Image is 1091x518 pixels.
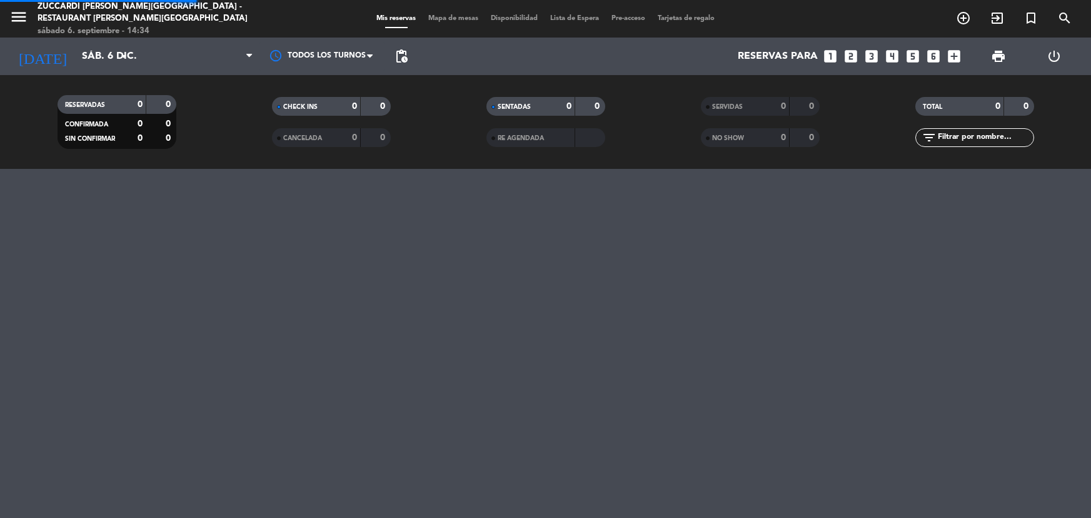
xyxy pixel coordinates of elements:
span: Mapa de mesas [422,15,485,22]
span: Reservas para [738,51,818,63]
i: power_settings_new [1047,49,1062,64]
i: looks_6 [925,48,942,64]
span: Mis reservas [370,15,422,22]
span: pending_actions [394,49,409,64]
i: [DATE] [9,43,76,70]
strong: 0 [809,133,817,142]
strong: 0 [380,133,388,142]
i: arrow_drop_down [116,49,131,64]
span: SIN CONFIRMAR [65,136,115,142]
span: CHECK INS [283,104,318,110]
strong: 0 [138,119,143,128]
strong: 0 [781,102,786,111]
i: turned_in_not [1023,11,1038,26]
strong: 0 [809,102,817,111]
strong: 0 [781,133,786,142]
strong: 0 [595,102,602,111]
i: add_circle_outline [956,11,971,26]
input: Filtrar por nombre... [937,131,1033,145]
strong: 0 [352,133,357,142]
strong: 0 [995,102,1000,111]
span: print [991,49,1006,64]
span: Tarjetas de regalo [651,15,721,22]
i: looks_one [822,48,838,64]
strong: 0 [138,100,143,109]
span: CONFIRMADA [65,121,108,128]
span: TOTAL [923,104,942,110]
strong: 0 [166,134,173,143]
div: LOG OUT [1027,38,1082,75]
span: Lista de Espera [544,15,605,22]
strong: 0 [138,134,143,143]
i: looks_two [843,48,859,64]
button: menu [9,8,28,31]
i: add_box [946,48,962,64]
i: looks_4 [884,48,900,64]
strong: 0 [166,119,173,128]
i: filter_list [922,130,937,145]
i: looks_3 [863,48,880,64]
span: Disponibilidad [485,15,544,22]
i: looks_5 [905,48,921,64]
span: RESERVADAS [65,102,105,108]
i: search [1057,11,1072,26]
strong: 0 [380,102,388,111]
span: CANCELADA [283,135,322,141]
strong: 0 [1023,102,1031,111]
span: SENTADAS [498,104,531,110]
div: sábado 6. septiembre - 14:34 [38,25,263,38]
strong: 0 [352,102,357,111]
i: exit_to_app [990,11,1005,26]
i: menu [9,8,28,26]
div: Zuccardi [PERSON_NAME][GEOGRAPHIC_DATA] - Restaurant [PERSON_NAME][GEOGRAPHIC_DATA] [38,1,263,25]
span: Pre-acceso [605,15,651,22]
span: SERVIDAS [712,104,743,110]
span: RE AGENDADA [498,135,544,141]
span: NO SHOW [712,135,744,141]
strong: 0 [166,100,173,109]
strong: 0 [566,102,571,111]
